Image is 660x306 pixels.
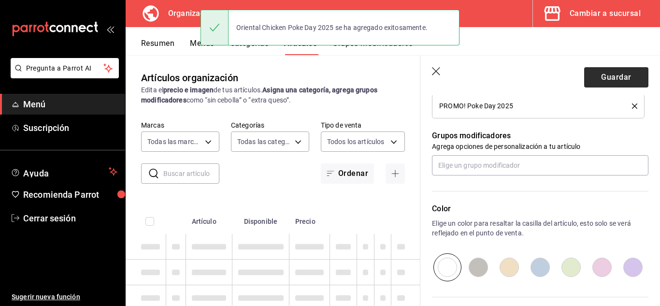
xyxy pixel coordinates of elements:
[321,163,374,184] button: Ordenar
[141,71,238,85] div: Artículos organización
[147,137,201,146] span: Todas las marcas, Sin marca
[432,155,648,175] input: Elige un grupo modificador
[106,25,114,33] button: open_drawer_menu
[23,98,117,111] span: Menú
[163,86,214,94] strong: precio e imagen
[163,164,219,183] input: Buscar artículo
[141,39,660,55] div: navigation tabs
[23,166,105,177] span: Ayuda
[432,219,648,238] p: Elige un color para resaltar la casilla del artículo, esto solo se verá reflejado en el punto de ...
[584,67,648,87] button: Guardar
[11,58,119,78] button: Pregunta a Parrot AI
[23,121,117,134] span: Suscripción
[190,39,214,55] button: Menús
[141,85,405,105] div: Edita el de tus artículos. como “sin cebolla” o “extra queso”.
[327,137,385,146] span: Todos los artículos
[141,86,377,104] strong: Asigna una categoría, agrega grupos modificadores
[625,103,637,109] button: delete
[23,188,117,201] span: Recomienda Parrot
[229,17,435,38] div: Oriental Chicken Poke Day 2025 se ha agregado exitosamente.
[439,102,513,109] span: PROMO! Poke Day 2025
[432,142,648,151] p: Agrega opciones de personalización a tu artículo
[23,212,117,225] span: Cerrar sesión
[186,203,232,234] th: Artículo
[231,122,309,129] label: Categorías
[570,7,641,20] div: Cambiar a sucursal
[26,63,104,73] span: Pregunta a Parrot AI
[432,130,648,142] p: Grupos modificadores
[7,70,119,80] a: Pregunta a Parrot AI
[12,292,117,302] span: Sugerir nueva función
[141,122,219,129] label: Marcas
[232,203,289,234] th: Disponible
[289,203,330,234] th: Precio
[237,137,291,146] span: Todas las categorías, Sin categoría
[321,122,405,129] label: Tipo de venta
[160,8,279,19] h3: Organización - Temakita (MTY)
[141,39,174,55] button: Resumen
[432,203,648,215] p: Color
